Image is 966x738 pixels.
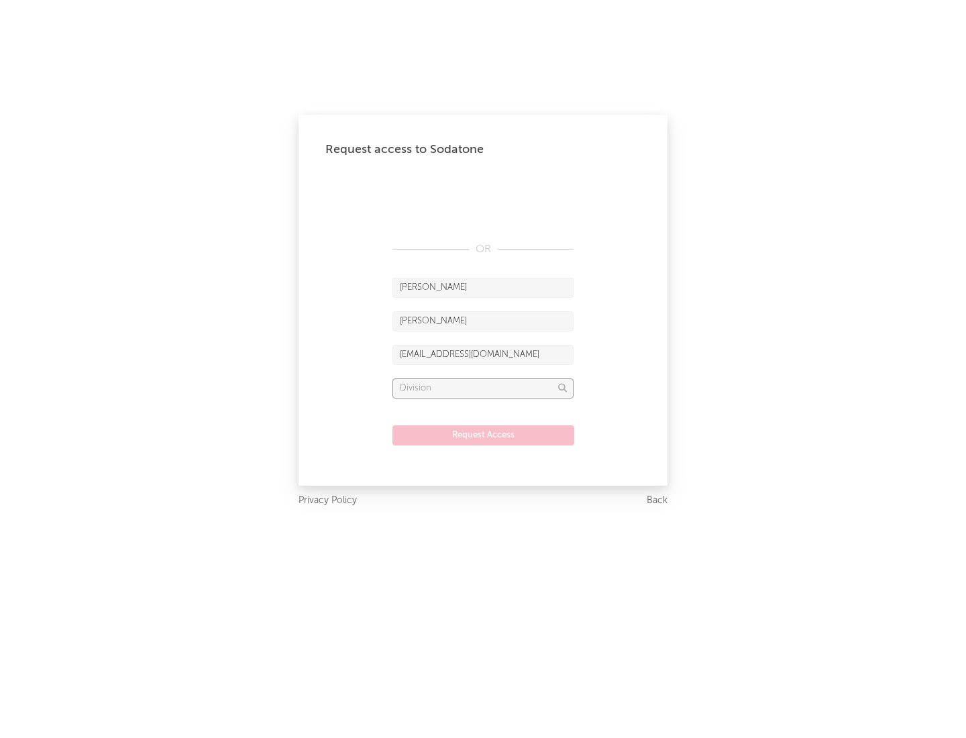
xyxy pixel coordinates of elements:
a: Back [647,492,667,509]
div: Request access to Sodatone [325,142,641,158]
input: Email [392,345,574,365]
a: Privacy Policy [299,492,357,509]
div: OR [392,242,574,258]
input: Division [392,378,574,399]
button: Request Access [392,425,574,445]
input: First Name [392,278,574,298]
input: Last Name [392,311,574,331]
